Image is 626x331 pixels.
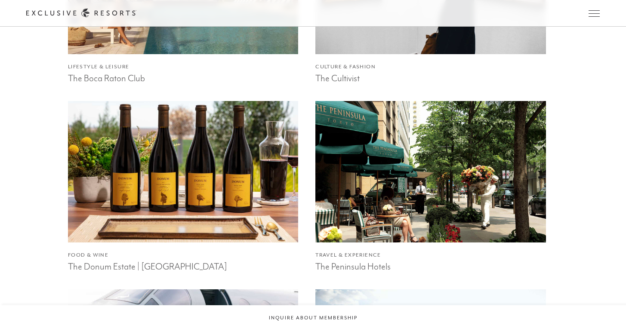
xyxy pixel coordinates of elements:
h4: Lifestyle & Leisure [68,63,299,71]
a: Travel & ExperienceThe Peninsula Hotels [315,101,546,273]
h4: Culture & Fashion [315,63,546,71]
h3: The Donum Estate | [GEOGRAPHIC_DATA] [68,259,299,272]
a: Food & WineThe Donum Estate | [GEOGRAPHIC_DATA] [68,101,299,273]
h3: The Boca Raton Club [68,71,299,84]
iframe: Qualified Messenger [617,322,626,331]
h3: The Cultivist [315,71,546,84]
button: Open navigation [589,10,600,16]
h4: Travel & Experience [315,251,546,259]
article: Learn More About The Donum Estate | Sonoma [68,101,299,273]
article: Learn More About The Peninsula Hotels [315,101,546,273]
h4: Food & Wine [68,251,299,259]
h3: The Peninsula Hotels [315,259,546,272]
